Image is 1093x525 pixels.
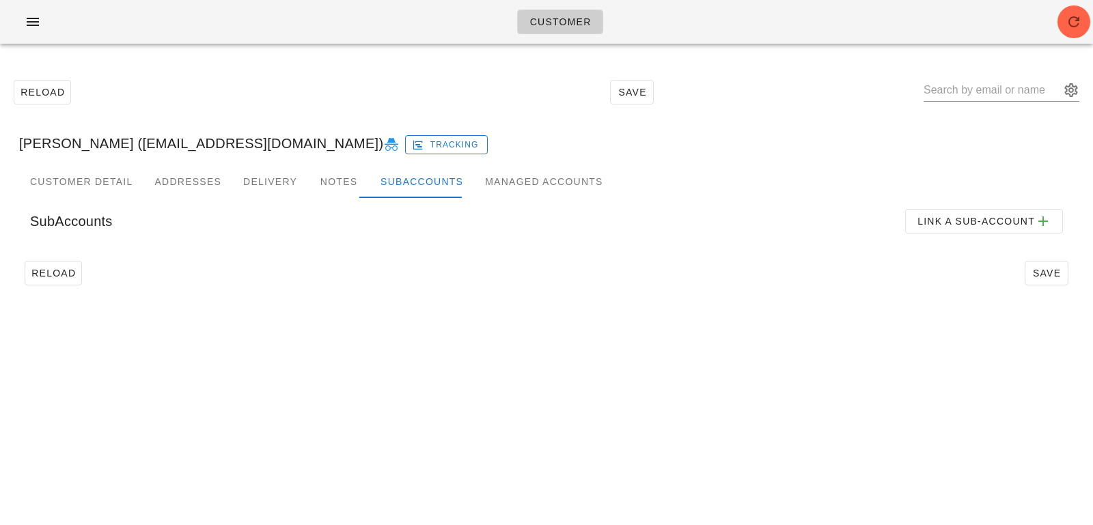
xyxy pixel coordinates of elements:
a: Customer [517,10,603,34]
button: Reload [25,261,82,285]
button: Save [610,80,654,104]
div: SubAccounts [19,198,1074,244]
a: Tracking [405,132,488,154]
button: Tracking [405,135,488,154]
div: Managed Accounts [474,165,613,198]
span: Link a sub-account [917,213,1051,229]
div: Notes [308,165,370,198]
span: Customer [529,16,591,27]
div: Subaccounts [370,165,474,198]
div: [PERSON_NAME] ([EMAIL_ADDRESS][DOMAIN_NAME]) [8,122,1085,165]
div: Delivery [232,165,308,198]
span: Reload [20,87,65,98]
div: Addresses [143,165,232,198]
div: Customer Detail [19,165,143,198]
button: Save [1025,261,1068,285]
span: Save [1031,268,1062,279]
span: Reload [31,268,76,279]
button: Link a sub-account [905,209,1063,233]
input: Search by email or name [924,79,1060,101]
span: Tracking [415,139,479,151]
span: Save [616,87,648,98]
button: appended action [1063,82,1079,98]
button: Reload [14,80,71,104]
